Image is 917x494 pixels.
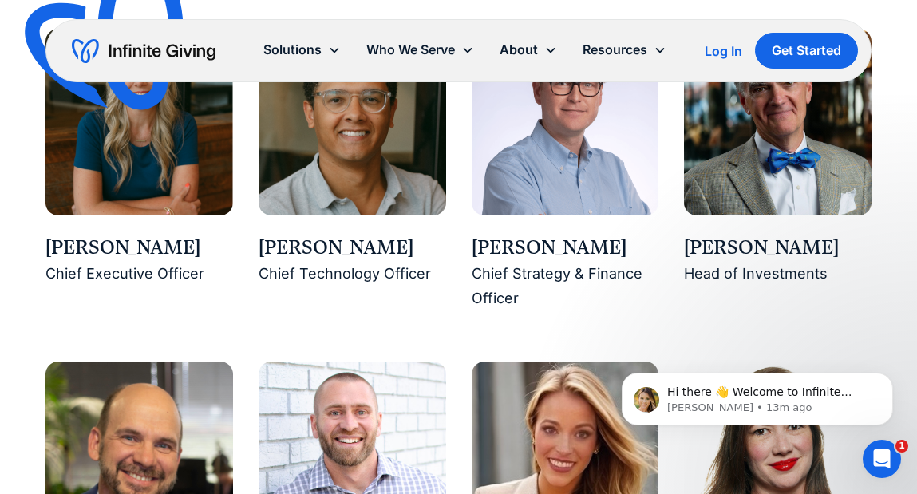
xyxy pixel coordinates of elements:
div: [PERSON_NAME] [472,235,659,262]
div: About [487,33,570,67]
iframe: Intercom live chat [863,440,901,478]
div: Head of Investments [684,262,872,287]
div: [PERSON_NAME] [684,235,872,262]
a: Log In [705,41,742,61]
div: Who We Serve [354,33,487,67]
a: Get Started [755,33,858,69]
div: Log In [705,45,742,57]
div: Chief Technology Officer [259,262,446,287]
div: Who We Serve [366,39,455,61]
div: Chief Executive Officer [45,262,233,287]
div: [PERSON_NAME] [259,235,446,262]
div: Chief Strategy & Finance Officer [472,262,659,310]
iframe: Intercom notifications message [598,339,917,451]
div: Resources [570,33,679,67]
div: [PERSON_NAME] [45,235,233,262]
div: Solutions [251,33,354,67]
a: home [72,38,215,64]
div: Solutions [263,39,322,61]
div: About [500,39,538,61]
div: Resources [583,39,647,61]
span: 1 [895,440,908,453]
